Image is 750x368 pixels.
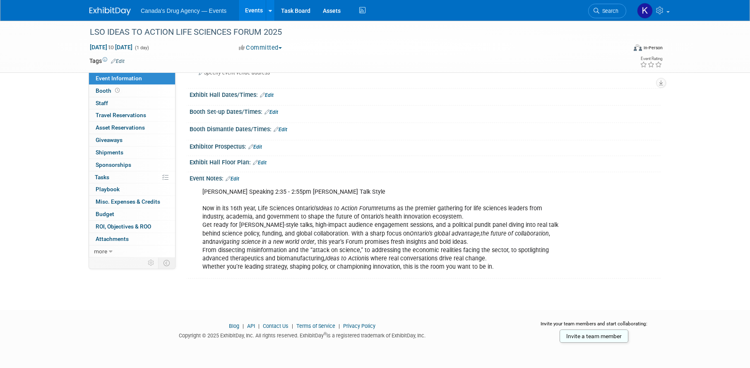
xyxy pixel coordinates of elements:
[324,332,327,336] sup: ®
[89,183,175,195] a: Playbook
[89,159,175,171] a: Sponsorships
[410,230,479,237] i: Ontario’s global advantage
[89,134,175,146] a: Giveaways
[89,122,175,134] a: Asset Reservations
[264,109,278,115] a: Edit
[89,196,175,208] a: Misc. Expenses & Credits
[197,184,570,275] div: [PERSON_NAME] Speaking 2:35 - 2:55pm [PERSON_NAME] Talk Style Now in its 16th year, Life Sciences...
[96,161,131,168] span: Sponsorships
[96,137,123,143] span: Giveaways
[248,144,262,150] a: Edit
[89,208,175,220] a: Budget
[89,97,175,109] a: Staff
[94,248,107,255] span: more
[96,211,114,217] span: Budget
[89,233,175,245] a: Attachments
[134,45,149,51] span: (1 day)
[325,255,365,262] i: Ideas to Action
[107,44,115,51] span: to
[560,330,628,343] a: Invite a team member
[256,323,262,329] span: |
[481,230,549,237] i: the future of collaboration
[89,330,515,339] div: Copyright © 2025 ExhibitDay, Inc. All rights reserved. ExhibitDay is a registered trademark of Ex...
[159,257,175,268] td: Toggle Event Tabs
[263,323,288,329] a: Contact Us
[96,149,123,156] span: Shipments
[599,8,618,14] span: Search
[190,140,661,151] div: Exhibitor Prospectus:
[144,257,159,268] td: Personalize Event Tab Strip
[89,221,175,233] a: ROI, Objectives & ROO
[96,75,142,82] span: Event Information
[643,45,663,51] div: In-Person
[113,87,121,94] span: Booth not reserved yet
[343,323,375,329] a: Privacy Policy
[89,109,175,121] a: Travel Reservations
[634,44,642,51] img: Format-Inperson.png
[89,72,175,84] a: Event Information
[190,89,661,99] div: Exhibit Hall Dates/Times:
[212,238,315,245] i: navigating science in a new world order
[89,245,175,257] a: more
[637,3,653,19] img: Kristen Trevisan
[89,171,175,183] a: Tasks
[527,320,661,333] div: Invite your team members and start collaborating:
[190,106,661,116] div: Booth Set-up Dates/Times:
[240,323,246,329] span: |
[253,160,267,166] a: Edit
[96,100,108,106] span: Staff
[296,323,335,329] a: Terms of Service
[89,57,125,65] td: Tags
[141,7,226,14] span: Canada's Drug Agency — Events
[190,123,661,134] div: Booth Dismantle Dates/Times:
[199,70,270,76] span: Specify event venue address
[236,43,285,52] button: Committed
[274,127,287,132] a: Edit
[260,92,274,98] a: Edit
[226,176,239,182] a: Edit
[96,198,160,205] span: Misc. Expenses & Credits
[247,323,255,329] a: API
[337,323,342,329] span: |
[588,4,626,18] a: Search
[96,112,146,118] span: Travel Reservations
[89,85,175,97] a: Booth
[96,87,121,94] span: Booth
[190,156,661,167] div: Exhibit Hall Floor Plan:
[96,186,120,192] span: Playbook
[190,172,661,183] div: Event Notes:
[89,147,175,159] a: Shipments
[111,58,125,64] a: Edit
[640,57,662,61] div: Event Rating
[577,43,663,55] div: Event Format
[96,124,145,131] span: Asset Reservations
[89,7,131,15] img: ExhibitDay
[318,205,376,212] i: Ideas to Action Forum
[89,43,133,51] span: [DATE] [DATE]
[87,25,614,40] div: LSO IDEAS TO ACTION LIFE SCIENCES FORUM 2025
[96,236,129,242] span: Attachments
[229,323,239,329] a: Blog
[96,223,151,230] span: ROI, Objectives & ROO
[290,323,295,329] span: |
[95,174,109,180] span: Tasks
